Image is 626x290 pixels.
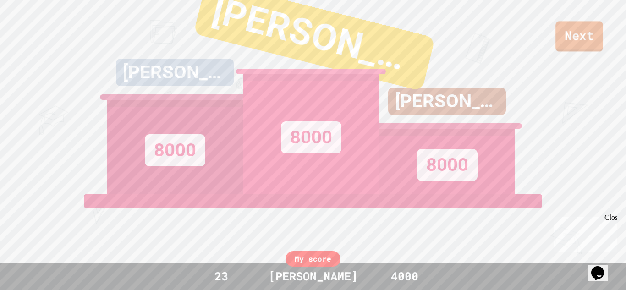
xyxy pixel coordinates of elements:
div: 4000 [370,268,439,285]
div: 8000 [281,121,341,153]
a: Next [555,21,603,51]
div: 8000 [145,134,205,166]
div: Chat with us now!Close [4,4,63,58]
iframe: chat widget [588,253,617,281]
div: [PERSON_NAME] [388,88,506,115]
div: 23 [187,268,256,285]
div: My score [286,251,340,267]
iframe: chat widget [550,213,617,252]
div: [PERSON_NAME] [116,59,234,86]
div: 8000 [417,149,478,181]
div: [PERSON_NAME] [259,268,367,285]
